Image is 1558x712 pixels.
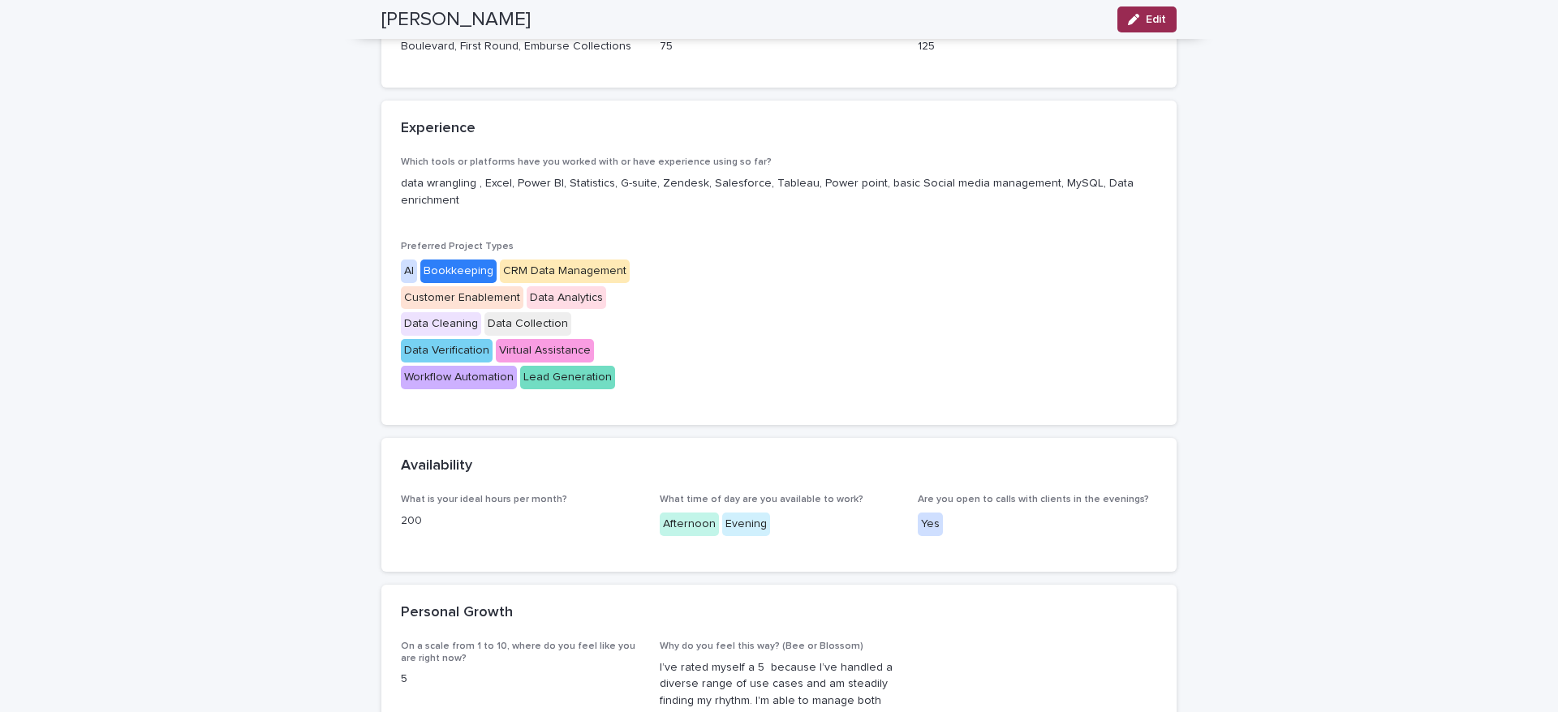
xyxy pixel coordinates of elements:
[401,366,517,389] div: Workflow Automation
[401,513,640,530] p: 200
[401,641,635,663] span: On a scale from 1 to 10, where do you feel like you are right now?
[420,259,497,283] div: Bookkeeping
[401,312,481,336] div: Data Cleaning
[401,286,523,310] div: Customer Enablement
[918,38,1157,55] p: 125
[401,457,472,475] h2: Availability
[520,366,615,389] div: Lead Generation
[381,8,531,32] h2: [PERSON_NAME]
[660,495,863,504] span: What time of day are you available to work?
[660,38,899,55] p: 75
[401,175,1157,209] p: data wrangling , Excel, Power BI, Statistics, G-suite, Zendesk, Salesforce, Tableau, Power point,...
[918,513,943,536] div: Yes
[722,513,770,536] div: Evening
[918,495,1149,504] span: Are you open to calls with clients in the evenings?
[401,671,640,688] p: 5
[500,259,630,283] div: CRM Data Management
[527,286,606,310] div: Data Analytics
[660,641,863,651] span: Why do you feel this way? (Bee or Blossom)
[401,495,567,504] span: What is your ideal hours per month?
[401,259,417,283] div: AI
[496,339,594,362] div: Virtual Assistance
[401,242,514,251] span: Preferred Project Types
[401,120,476,138] h2: Experience
[1146,14,1166,25] span: Edit
[401,38,640,55] p: Boulevard, First Round, Emburse Collections
[660,513,719,536] div: Afternoon
[401,339,493,362] div: Data Verification
[401,157,772,167] span: Which tools or platforms have you worked with or have experience using so far?
[401,604,513,622] h2: Personal Growth
[484,312,571,336] div: Data Collection
[1117,6,1177,32] button: Edit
